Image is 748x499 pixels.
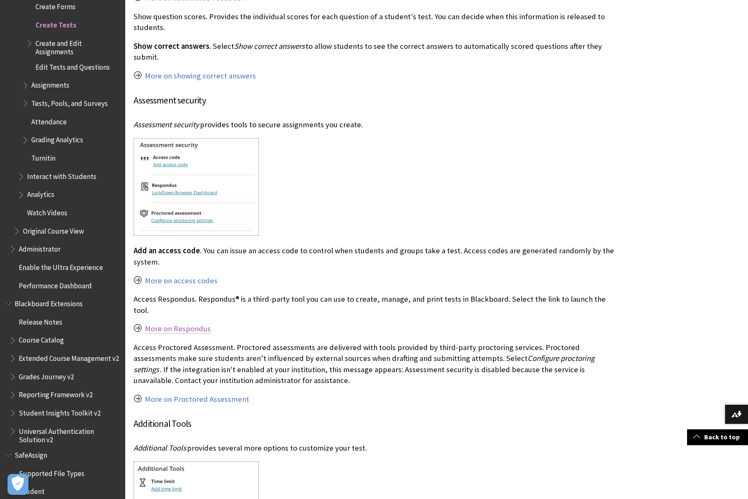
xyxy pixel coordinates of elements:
span: Supported File Types [19,466,84,478]
span: Enable the Ultra Experience [19,260,103,272]
nav: Book outline for Blackboard Extensions [5,297,120,444]
span: Turnitin [31,151,56,162]
span: Watch Videos [27,206,67,217]
span: Extended Course Management v2 [19,351,119,363]
span: SafeAssign [15,448,47,459]
p: . You can issue an access code to control when students and groups take a test. Access codes are ... [134,245,616,267]
span: Universal Authentication Solution v2 [19,424,119,444]
span: Show correct answers [234,41,305,51]
img: Image of Assessment security section of Test Settings panel [134,138,259,236]
span: Original Course View [23,224,84,235]
h4: Assessment security [134,93,616,107]
span: Administrator [19,242,61,253]
span: Performance Dashboard [19,279,92,290]
span: Student Insights Toolkit v2 [19,406,101,417]
a: More on Proctored Assessment [145,394,249,404]
span: Tests, Pools, and Surveys [31,96,108,108]
span: Assessment security [134,120,199,129]
p: . Select to allow students to see the correct answers to automatically scored questions after the... [134,41,616,63]
span: Edit Tests and Questions [35,60,110,71]
h4: Additional Tools [134,417,616,431]
span: Analytics [27,188,54,199]
span: Configure proctoring settings [134,353,594,374]
span: Additional Tools [134,443,186,453]
a: More on access codes [145,276,217,286]
p: Access Proctored Assessment. Proctored assessments are delivered with tools provided by third-par... [134,342,616,386]
p: provides several more options to customize your test. [134,443,616,454]
span: Grading Analytics [31,133,83,144]
a: Back to top [687,429,748,445]
span: Create and Edit Assignments [35,36,119,56]
a: More on Respondus [145,324,211,334]
span: Create Tests [35,18,76,29]
p: Show question scores. Provides the individual scores for each question of a student's test. You c... [134,11,616,33]
button: Open Preferences [8,474,28,495]
span: Reporting Framework v2 [19,388,93,399]
a: More on showing correct answers [145,71,256,81]
span: Interact with Students [27,169,96,181]
span: Assignments [31,78,69,90]
span: Add an access code [134,246,200,255]
span: Grades Journey v2 [19,370,74,381]
p: provides tools to secure assignments you create. [134,119,616,130]
span: Release Notes [19,315,62,326]
span: Course Catalog [19,333,64,345]
span: Show correct answers [134,41,210,51]
span: Student [19,484,45,496]
span: Blackboard Extensions [15,297,83,308]
p: Access Respondus. Respondus® is a third-party tool you can use to create, manage, and print tests... [134,294,616,315]
span: Attendance [31,115,67,126]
